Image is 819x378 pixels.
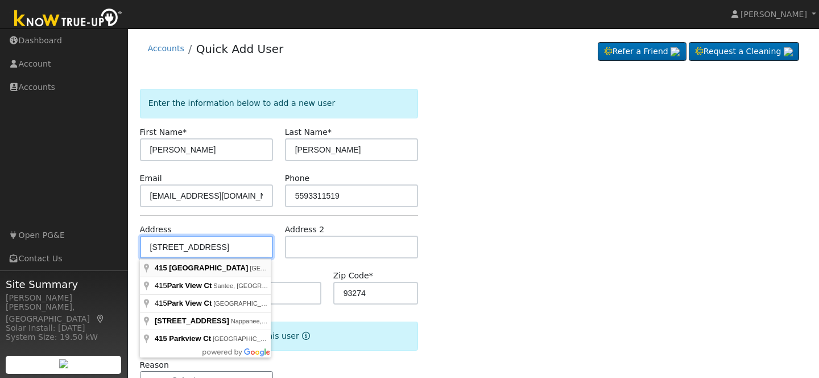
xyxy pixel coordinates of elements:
[6,292,122,304] div: [PERSON_NAME]
[213,335,415,342] span: [GEOGRAPHIC_DATA], [GEOGRAPHIC_DATA], [GEOGRAPHIC_DATA]
[299,331,310,340] a: Reason for new user
[140,172,162,184] label: Email
[167,299,212,307] span: Park View Ct
[6,277,122,292] span: Site Summary
[169,334,211,343] span: Parkview Ct
[148,44,184,53] a: Accounts
[155,281,213,290] span: 415
[9,6,128,32] img: Know True-Up
[167,281,212,290] span: Park View Ct
[285,126,332,138] label: Last Name
[285,224,325,236] label: Address 2
[96,314,106,323] a: Map
[328,128,332,137] span: Required
[231,318,397,324] span: Nappanee, [GEOGRAPHIC_DATA], [GEOGRAPHIC_DATA]
[140,126,187,138] label: First Name
[6,301,122,325] div: [PERSON_NAME], [GEOGRAPHIC_DATA]
[6,322,122,334] div: Solar Install: [DATE]
[140,224,172,236] label: Address
[213,282,370,289] span: Santee, [GEOGRAPHIC_DATA], [GEOGRAPHIC_DATA]
[250,265,452,272] span: [GEOGRAPHIC_DATA], [GEOGRAPHIC_DATA], [GEOGRAPHIC_DATA]
[140,359,169,371] label: Reason
[784,47,793,56] img: retrieve
[155,334,167,343] span: 415
[6,331,122,343] div: System Size: 19.50 kW
[333,270,373,282] label: Zip Code
[155,264,167,272] span: 415
[140,89,418,118] div: Enter the information below to add a new user
[213,300,416,307] span: [GEOGRAPHIC_DATA], [GEOGRAPHIC_DATA], [GEOGRAPHIC_DATA]
[183,128,187,137] span: Required
[671,47,680,56] img: retrieve
[155,317,229,325] span: [STREET_ADDRESS]
[155,299,213,307] span: 415
[140,322,418,351] div: Select the reason for adding this user
[598,42,686,61] a: Refer a Friend
[59,359,68,368] img: retrieve
[741,10,807,19] span: [PERSON_NAME]
[196,42,284,56] a: Quick Add User
[285,172,310,184] label: Phone
[689,42,799,61] a: Request a Cleaning
[169,264,248,272] span: [GEOGRAPHIC_DATA]
[369,271,373,280] span: Required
